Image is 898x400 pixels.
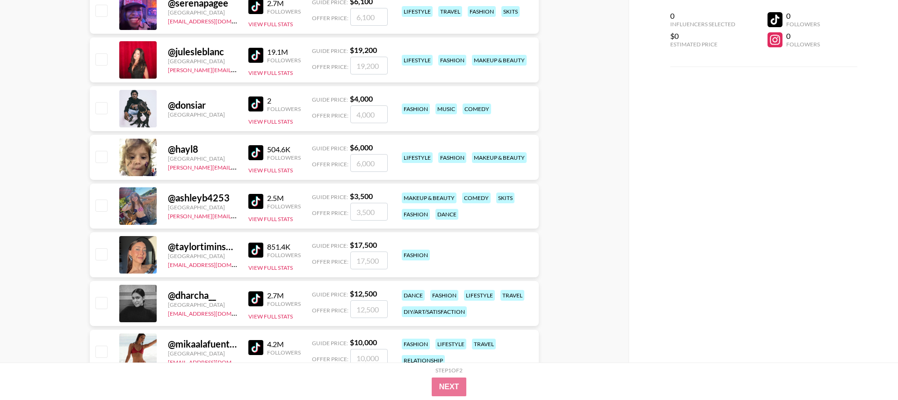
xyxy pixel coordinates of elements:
div: dance [402,290,425,301]
input: 10,000 [350,349,388,367]
a: [EMAIL_ADDRESS][DOMAIN_NAME] [168,16,262,25]
div: $0 [670,31,735,41]
a: [PERSON_NAME][EMAIL_ADDRESS][DOMAIN_NAME] [168,65,306,74]
span: Guide Price: [312,340,348,347]
div: travel [500,290,524,301]
button: View Full Stats [248,69,293,76]
span: Guide Price: [312,242,348,249]
img: TikTok [248,145,263,160]
iframe: Drift Widget Chat Controller [851,353,887,389]
span: Offer Price: [312,161,348,168]
input: 6,000 [350,154,388,172]
div: fashion [402,250,430,260]
span: Guide Price: [312,193,348,200]
input: 17,500 [350,252,388,269]
div: fashion [402,339,430,349]
div: Followers [267,203,301,210]
strong: $ 6,000 [350,143,373,152]
div: makeup & beauty [472,55,527,66]
div: lifestyle [464,290,495,301]
button: View Full Stats [248,21,293,28]
input: 4,000 [350,105,388,123]
span: Guide Price: [312,96,348,103]
div: music [435,104,457,114]
div: Followers [267,300,301,307]
strong: $ 4,000 [350,94,373,103]
strong: $ 19,200 [350,45,377,54]
div: [GEOGRAPHIC_DATA] [168,252,237,259]
div: fashion [430,290,458,301]
a: [EMAIL_ADDRESS][DOMAIN_NAME] [168,357,262,366]
div: [GEOGRAPHIC_DATA] [168,155,237,162]
div: Influencers Selected [670,21,735,28]
div: fashion [468,6,496,17]
div: 19.1M [267,47,301,57]
button: View Full Stats [248,118,293,125]
div: skits [501,6,520,17]
img: TikTok [248,96,263,111]
div: Followers [786,21,820,28]
div: 0 [670,11,735,21]
div: [GEOGRAPHIC_DATA] [168,9,237,16]
button: View Full Stats [248,362,293,369]
div: @ ashleyb4253 [168,192,237,204]
div: travel [472,339,496,349]
img: TikTok [248,340,263,355]
div: [GEOGRAPHIC_DATA] [168,350,237,357]
a: [EMAIL_ADDRESS][DOMAIN_NAME] [168,259,262,268]
div: 0 [786,11,820,21]
div: fashion [402,104,430,114]
span: Offer Price: [312,15,348,22]
div: [GEOGRAPHIC_DATA] [168,301,237,308]
strong: $ 10,000 [350,338,377,347]
div: diy/art/satisfaction [402,306,467,317]
div: 2.7M [267,291,301,300]
span: Offer Price: [312,209,348,216]
div: 4.2M [267,340,301,349]
div: Followers [267,154,301,161]
div: 504.6K [267,145,301,154]
strong: $ 12,500 [350,289,377,298]
div: Followers [267,349,301,356]
div: fashion [402,209,430,220]
a: [PERSON_NAME][EMAIL_ADDRESS][DOMAIN_NAME] [168,211,306,220]
a: [EMAIL_ADDRESS][DOMAIN_NAME] [168,308,262,317]
span: Guide Price: [312,145,348,152]
div: Followers [267,8,301,15]
div: @ hayl8 [168,143,237,155]
div: 851.4K [267,242,301,252]
button: Next [432,378,467,396]
div: [GEOGRAPHIC_DATA] [168,111,237,118]
span: Offer Price: [312,307,348,314]
div: Estimated Price [670,41,735,48]
span: Guide Price: [312,291,348,298]
div: Followers [267,105,301,112]
div: Followers [267,57,301,64]
div: fashion [438,152,466,163]
div: [GEOGRAPHIC_DATA] [168,204,237,211]
input: 6,100 [350,8,388,26]
strong: $ 3,500 [350,192,373,200]
div: fashion [438,55,466,66]
span: Guide Price: [312,47,348,54]
button: View Full Stats [248,264,293,271]
div: @ dharcha__ [168,289,237,301]
div: 2 [267,96,301,105]
strong: $ 17,500 [350,240,377,249]
input: 19,200 [350,57,388,74]
img: TikTok [248,243,263,258]
div: 2.5M [267,193,301,203]
div: comedy [462,193,491,203]
img: TikTok [248,291,263,306]
div: lifestyle [402,55,433,66]
div: lifestyle [435,339,466,349]
a: [PERSON_NAME][EMAIL_ADDRESS][DOMAIN_NAME] [168,162,306,171]
div: comedy [463,104,491,114]
span: Offer Price: [312,356,348,363]
img: TikTok [248,48,263,63]
div: Followers [267,252,301,259]
div: travel [438,6,462,17]
div: @ donsiar [168,99,237,111]
div: skits [496,193,514,203]
div: Step 1 of 2 [435,367,463,374]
